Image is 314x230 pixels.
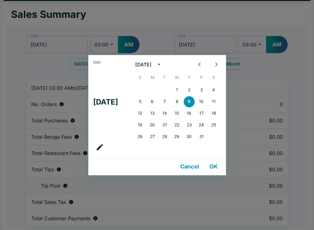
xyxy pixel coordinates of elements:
[196,108,207,119] button: 17
[147,96,158,107] button: 6
[147,120,158,131] button: 20
[194,59,205,70] button: Previous month
[196,72,207,84] span: Friday
[159,120,170,131] button: 21
[153,59,165,70] button: calendar view is open, switch to year view
[196,85,207,96] button: 3
[147,108,158,119] button: 13
[135,108,146,119] button: 12
[93,141,106,154] button: calendar view is open, go to text input view
[93,60,101,65] span: End
[204,161,224,173] button: OK
[171,72,182,84] span: Wednesday
[208,108,219,119] button: 18
[171,131,182,142] button: 29
[147,131,158,142] button: 27
[208,96,219,107] button: 11
[171,108,182,119] button: 15
[184,120,195,131] button: 23
[135,61,151,68] div: [DATE]
[159,131,170,142] button: 28
[93,97,118,107] h4: [DATE]
[184,108,195,119] button: 16
[135,96,146,107] button: 5
[208,72,219,84] span: Saturday
[147,72,158,84] span: Monday
[135,131,146,142] button: 26
[184,85,195,96] button: 2
[208,120,219,131] button: 25
[196,96,207,107] button: 10
[208,85,219,96] button: 4
[196,120,207,131] button: 24
[184,72,195,84] span: Thursday
[135,72,146,84] span: Sunday
[159,96,170,107] button: 7
[171,96,182,107] button: 8
[159,72,170,84] span: Tuesday
[171,85,182,96] button: 1
[135,120,146,131] button: 19
[196,131,207,142] button: 31
[159,108,170,119] button: 14
[211,59,222,70] button: Next month
[184,96,195,107] button: 9
[178,161,201,173] button: Cancel
[184,131,195,142] button: 30
[171,120,182,131] button: 22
